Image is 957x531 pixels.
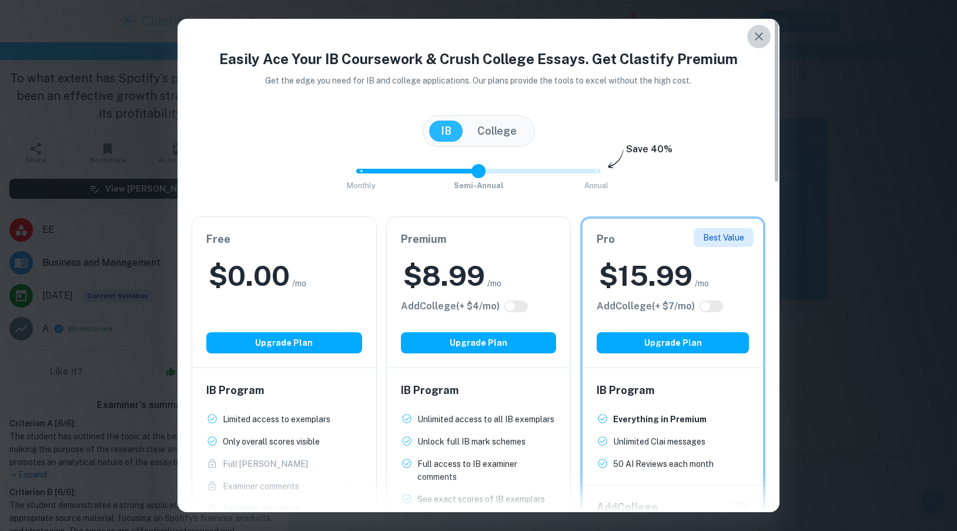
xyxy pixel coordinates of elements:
[597,332,749,353] button: Upgrade Plan
[613,413,707,426] p: Everything in Premium
[454,181,504,190] span: Semi-Annual
[703,231,744,244] p: Best Value
[417,435,526,448] p: Unlock full IB mark schemes
[608,149,624,169] img: subscription-arrow.svg
[613,457,714,470] p: 50 AI Reviews each month
[401,231,557,248] h6: Premium
[613,435,705,448] p: Unlimited Clai messages
[599,257,692,295] h2: $ 15.99
[206,332,362,353] button: Upgrade Plan
[206,231,362,248] h6: Free
[401,299,500,313] h6: Click to see all the additional College features.
[209,257,290,295] h2: $ 0.00
[223,457,308,470] p: Full [PERSON_NAME]
[249,74,708,87] p: Get the edge you need for IB and college applications. Our plans provide the tools to excel witho...
[401,382,557,399] h6: IB Program
[597,382,749,399] h6: IB Program
[206,382,362,399] h6: IB Program
[597,231,749,248] h6: Pro
[626,142,672,162] h6: Save 40%
[695,277,709,290] span: /mo
[347,181,376,190] span: Monthly
[223,435,320,448] p: Only overall scores visible
[584,181,608,190] span: Annual
[487,277,501,290] span: /mo
[403,257,485,295] h2: $ 8.99
[223,413,330,426] p: Limited access to exemplars
[417,413,554,426] p: Unlimited access to all IB exemplars
[292,277,306,290] span: /mo
[401,332,557,353] button: Upgrade Plan
[597,299,695,313] h6: Click to see all the additional College features.
[466,121,528,142] button: College
[192,48,765,69] h4: Easily Ace Your IB Coursework & Crush College Essays. Get Clastify Premium
[429,121,463,142] button: IB
[417,457,557,483] p: Full access to IB examiner comments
